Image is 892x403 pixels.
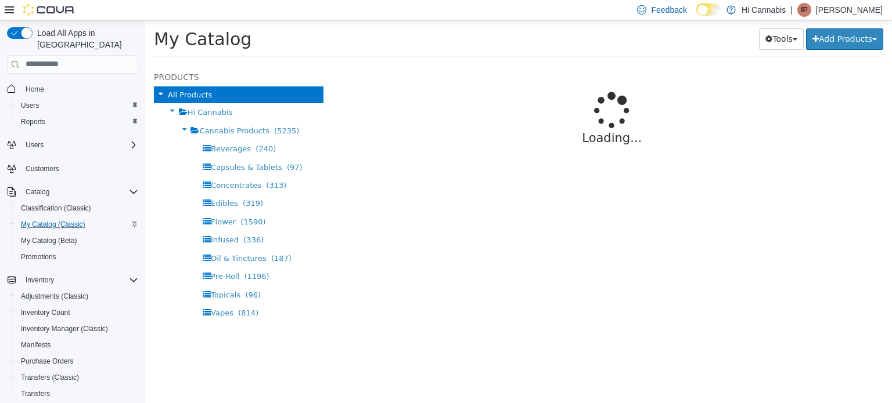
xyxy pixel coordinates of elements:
[661,8,738,30] button: Add Products
[66,288,88,297] span: Vapes
[16,234,138,248] span: My Catalog (Beta)
[696,3,721,16] input: Dark Mode
[16,387,55,401] a: Transfers
[99,252,124,260] span: (1196)
[21,389,50,398] span: Transfers
[21,185,54,199] button: Catalog
[21,308,70,317] span: Inventory Count
[742,3,786,17] p: Hi Cannabis
[21,117,45,126] span: Reports
[16,354,78,368] a: Purchase Orders
[98,179,118,187] span: (319)
[66,197,91,206] span: Flower
[16,234,82,248] a: My Catalog (Beta)
[12,216,143,233] button: My Catalog (Classic)
[66,234,121,242] span: Oil & Tinctures
[16,217,138,231] span: My Catalog (Classic)
[12,97,143,114] button: Users
[16,322,138,336] span: Inventory Manager (Classic)
[21,101,39,110] span: Users
[12,321,143,337] button: Inventory Manager (Classic)
[98,215,118,224] span: (336)
[12,304,143,321] button: Inventory Count
[54,106,124,115] span: Cannabis Products
[26,187,49,197] span: Catalog
[21,340,51,350] span: Manifests
[231,109,704,128] p: Loading...
[23,4,75,16] img: Cova
[66,124,106,133] span: Beverages
[2,160,143,177] button: Customers
[66,252,94,260] span: Pre-Roll
[95,197,120,206] span: (1590)
[21,373,79,382] span: Transfers (Classic)
[790,3,793,17] p: |
[16,201,138,215] span: Classification (Classic)
[16,306,138,320] span: Inventory Count
[110,124,131,133] span: (240)
[16,250,138,264] span: Promotions
[9,50,178,64] h5: Products
[12,353,143,369] button: Purchase Orders
[2,184,143,200] button: Catalog
[66,143,137,151] span: Capsules & Tablets
[12,249,143,265] button: Promotions
[2,137,143,153] button: Users
[2,272,143,288] button: Inventory
[21,357,74,366] span: Purchase Orders
[16,115,50,129] a: Reports
[16,250,61,264] a: Promotions
[21,82,138,96] span: Home
[26,275,54,285] span: Inventory
[12,369,143,386] button: Transfers (Classic)
[21,236,77,245] span: My Catalog (Beta)
[26,164,59,173] span: Customers
[21,161,138,176] span: Customers
[16,201,96,215] a: Classification (Classic)
[614,8,659,30] button: Tools
[797,3,811,17] div: Ian Paul
[21,292,88,301] span: Adjustments (Classic)
[16,289,138,303] span: Adjustments (Classic)
[100,270,116,279] span: (96)
[66,179,93,187] span: Edibles
[21,82,49,96] a: Home
[12,233,143,249] button: My Catalog (Beta)
[2,81,143,97] button: Home
[16,99,138,112] span: Users
[21,185,138,199] span: Catalog
[93,288,113,297] span: (814)
[66,161,116,169] span: Concentrates
[801,3,807,17] span: IP
[21,252,56,262] span: Promotions
[816,3,883,17] p: [PERSON_NAME]
[126,234,146,242] span: (187)
[26,85,44,94] span: Home
[16,354,138,368] span: Purchase Orders
[16,322,113,336] a: Inventory Manager (Classic)
[16,338,55,352] a: Manifests
[12,386,143,402] button: Transfers
[21,138,138,152] span: Users
[16,306,75,320] a: Inventory Count
[16,338,138,352] span: Manifests
[9,9,106,29] span: My Catalog
[66,215,93,224] span: Infused
[16,371,84,384] a: Transfers (Classic)
[16,99,44,112] a: Users
[21,273,138,287] span: Inventory
[26,140,44,150] span: Users
[21,138,48,152] button: Users
[42,88,88,96] span: Hi Cannabis
[16,371,138,384] span: Transfers (Classic)
[12,200,143,216] button: Classification (Classic)
[16,217,90,231] a: My Catalog (Classic)
[16,387,138,401] span: Transfers
[66,270,95,279] span: Topicals
[21,162,64,176] a: Customers
[129,106,154,115] span: (5235)
[16,289,93,303] a: Adjustments (Classic)
[21,220,85,229] span: My Catalog (Classic)
[33,27,138,50] span: Load All Apps in [GEOGRAPHIC_DATA]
